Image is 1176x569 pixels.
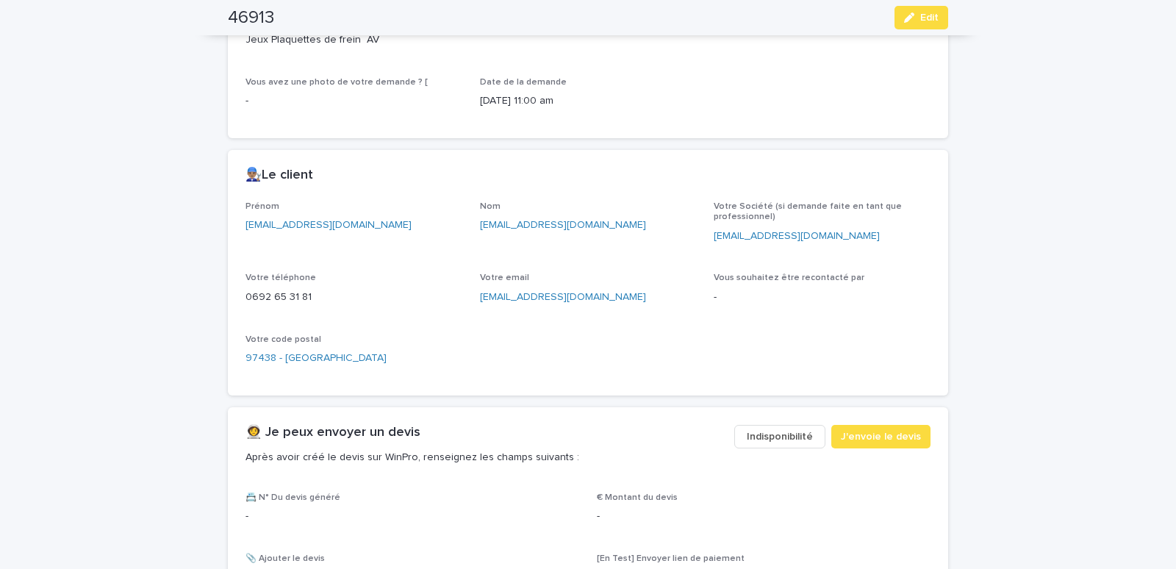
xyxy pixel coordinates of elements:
span: Indisponibilité [747,429,813,444]
a: [EMAIL_ADDRESS][DOMAIN_NAME] [480,220,646,230]
span: Votre code postal [245,335,321,344]
p: - [597,509,931,524]
span: Date de la demande [480,78,567,87]
h2: 46913 [228,7,274,29]
button: J'envoie le devis [831,425,931,448]
span: Prénom [245,202,279,211]
p: Après avoir créé le devis sur WinPro, renseignez les champs suivants : [245,451,723,464]
h2: 👩‍🚀 Je peux envoyer un devis [245,425,420,441]
button: Indisponibilité [734,425,825,448]
span: Votre téléphone [245,273,316,282]
span: Nom [480,202,501,211]
p: [DATE] 11:00 am [480,93,697,109]
p: - [714,290,931,305]
span: J'envoie le devis [841,429,921,444]
span: 📇 N° Du devis généré [245,493,340,502]
a: 97438 - [GEOGRAPHIC_DATA] [245,351,387,366]
p: - [245,93,462,109]
h2: 👨🏽‍🔧Le client [245,168,313,184]
span: [En Test] Envoyer lien de paiement [597,554,745,563]
a: [EMAIL_ADDRESS][DOMAIN_NAME] [245,220,412,230]
span: Votre Société (si demande faite en tant que professionnel) [714,202,902,221]
span: Edit [920,12,939,23]
button: Edit [894,6,948,29]
p: 0692 65 31 81 [245,290,462,305]
span: € Montant du devis [597,493,678,502]
span: Vous avez une photo de votre demande ? [ [245,78,428,87]
a: [EMAIL_ADDRESS][DOMAIN_NAME] [480,292,646,302]
p: - [245,509,579,524]
span: 📎 Ajouter le devis [245,554,325,563]
span: Votre email [480,273,529,282]
span: Vous souhaitez être recontacté par [714,273,864,282]
a: [EMAIL_ADDRESS][DOMAIN_NAME] [714,231,880,241]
